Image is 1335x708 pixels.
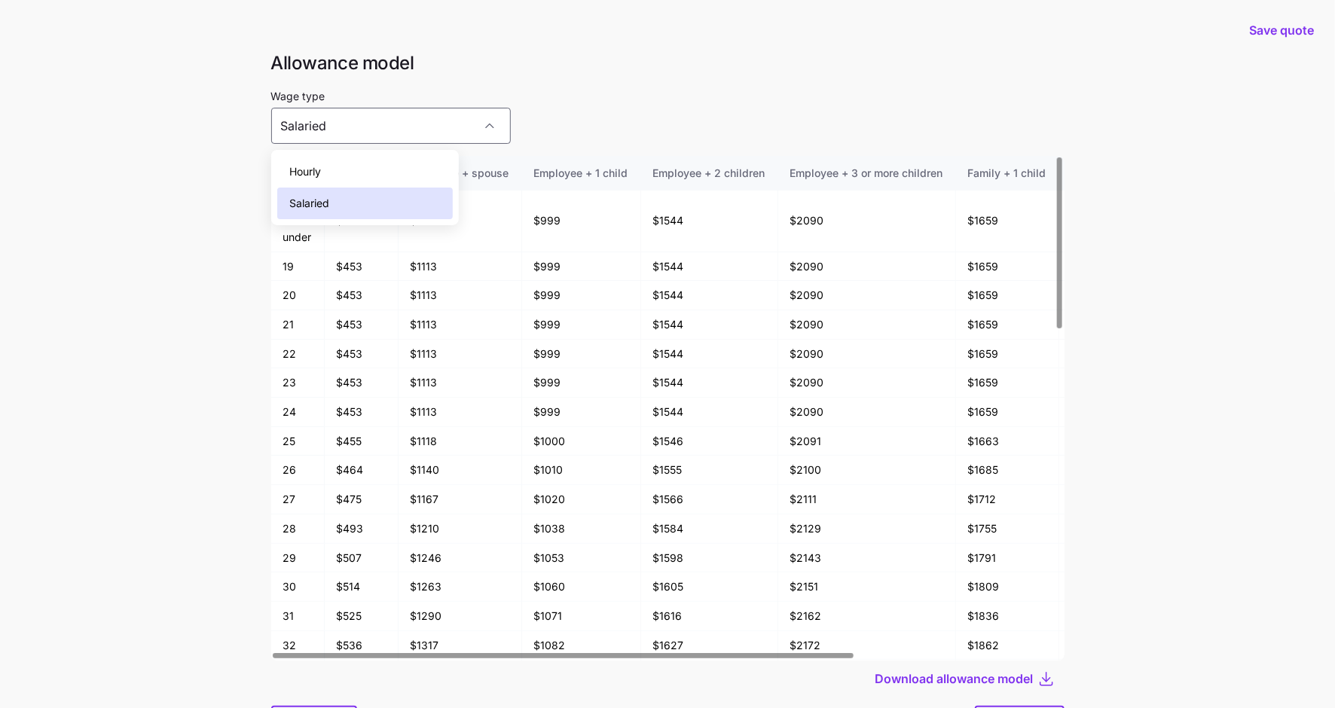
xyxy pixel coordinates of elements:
[641,631,778,661] td: $1627
[956,252,1059,282] td: $1659
[522,252,641,282] td: $999
[956,456,1059,485] td: $1685
[641,340,778,369] td: $1544
[325,514,399,544] td: $493
[271,660,325,689] td: 33
[271,108,511,144] input: Select wage type
[641,485,778,514] td: $1566
[956,485,1059,514] td: $1712
[271,88,325,105] label: Wage type
[289,163,321,180] span: Hourly
[325,398,399,427] td: $453
[778,252,956,282] td: $2090
[271,51,1065,75] h1: Allowance model
[522,340,641,369] td: $999
[778,427,956,456] td: $2091
[778,631,956,661] td: $2172
[325,485,399,514] td: $475
[399,368,522,398] td: $1113
[325,310,399,340] td: $453
[968,165,1046,182] div: Family + 1 child
[778,281,956,310] td: $2090
[522,368,641,398] td: $999
[399,398,522,427] td: $1113
[641,398,778,427] td: $1544
[956,398,1059,427] td: $1659
[271,281,325,310] td: 20
[522,631,641,661] td: $1082
[641,544,778,573] td: $1598
[522,514,641,544] td: $1038
[271,456,325,485] td: 26
[778,340,956,369] td: $2090
[641,281,778,310] td: $1544
[289,195,329,212] span: Salaried
[956,544,1059,573] td: $1791
[641,602,778,631] td: $1616
[399,310,522,340] td: $1113
[399,514,522,544] td: $1210
[956,427,1059,456] td: $1663
[875,670,1034,688] span: Download allowance model
[325,456,399,485] td: $464
[875,670,1037,688] button: Download allowance model
[522,485,641,514] td: $1020
[641,427,778,456] td: $1546
[653,165,765,182] div: Employee + 2 children
[1237,9,1326,51] button: Save quote
[956,310,1059,340] td: $1659
[778,310,956,340] td: $2090
[778,191,956,252] td: $2090
[522,572,641,602] td: $1060
[411,165,509,182] div: Employee + spouse
[956,572,1059,602] td: $1809
[522,544,641,573] td: $1053
[778,572,956,602] td: $2151
[399,252,522,282] td: $1113
[641,514,778,544] td: $1584
[778,368,956,398] td: $2090
[778,485,956,514] td: $2111
[399,340,522,369] td: $1113
[399,631,522,661] td: $1317
[522,398,641,427] td: $999
[399,427,522,456] td: $1118
[325,544,399,573] td: $507
[778,514,956,544] td: $2129
[271,340,325,369] td: 22
[271,398,325,427] td: 24
[325,572,399,602] td: $514
[325,427,399,456] td: $455
[778,602,956,631] td: $2162
[325,281,399,310] td: $453
[641,368,778,398] td: $1544
[790,165,943,182] div: Employee + 3 or more children
[956,514,1059,544] td: $1755
[399,544,522,573] td: $1246
[399,572,522,602] td: $1263
[522,191,641,252] td: $999
[399,281,522,310] td: $1113
[325,340,399,369] td: $453
[956,340,1059,369] td: $1659
[271,485,325,514] td: 27
[522,281,641,310] td: $999
[325,602,399,631] td: $525
[271,572,325,602] td: 30
[271,310,325,340] td: 21
[956,631,1059,661] td: $1862
[956,368,1059,398] td: $1659
[399,456,522,485] td: $1140
[641,572,778,602] td: $1605
[325,368,399,398] td: $453
[271,514,325,544] td: 28
[271,602,325,631] td: 31
[641,252,778,282] td: $1544
[522,427,641,456] td: $1000
[399,602,522,631] td: $1290
[641,310,778,340] td: $1544
[522,602,641,631] td: $1071
[325,631,399,661] td: $536
[325,252,399,282] td: $453
[956,602,1059,631] td: $1836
